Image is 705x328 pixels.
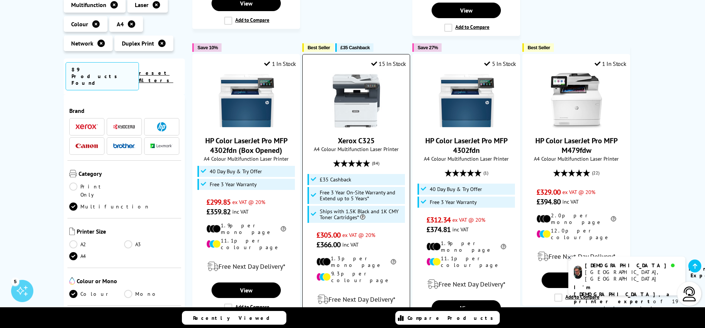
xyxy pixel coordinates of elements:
[439,73,494,128] img: HP Color LaserJet Pro MFP 4302fdn
[418,45,438,50] span: Save 27%
[416,274,516,295] div: modal_delivery
[408,315,497,321] span: Compare Products
[219,123,274,130] a: HP Color LaserJet Pro MFP 4302fdn (Box Opened)
[439,123,494,130] a: HP Color LaserJet Pro MFP 4302fdn
[536,212,616,225] li: 2.0p per mono page
[320,190,403,201] span: Free 3 Year On-Site Warranty and Extend up to 5 Years*
[122,40,154,47] span: Duplex Print
[306,289,406,310] div: modal_delivery
[426,225,450,234] span: £374.81
[124,290,179,298] a: Mono
[528,45,550,50] span: Best Seller
[206,207,230,217] span: £359.82
[549,73,604,128] img: HP Color LaserJet Pro MFP M479fdw
[11,277,19,285] div: 5
[113,122,135,131] a: Kyocera
[117,20,124,28] span: A4
[316,240,340,250] span: £366.00
[426,240,506,253] li: 1.9p per mono page
[150,122,173,131] a: HP
[342,241,359,248] span: inc VAT
[585,262,679,269] div: [DEMOGRAPHIC_DATA]
[592,166,599,180] span: (22)
[554,294,599,302] label: Add to Compare
[71,40,93,47] span: Network
[210,181,257,187] span: Free 3 Year Warranty
[574,284,680,326] p: of 19 years! I can help you choose the right product
[549,123,604,130] a: HP Color LaserJet Pro MFP M479fdw
[371,60,406,67] div: 15 In Stock
[69,290,124,298] a: Colour
[307,45,330,50] span: Best Seller
[484,60,516,67] div: 5 In Stock
[306,145,406,153] span: A4 Colour Multifunction Laser Printer
[76,124,98,129] img: Xerox
[77,228,180,237] span: Printer Size
[150,141,173,151] a: Lexmark
[535,136,618,155] a: HP Color LaserJet Pro MFP M479fdw
[76,141,98,151] a: Canon
[71,20,88,28] span: Colour
[69,252,124,260] a: A4
[432,3,501,18] a: View
[430,199,477,205] span: Free 3 Year Warranty
[426,215,450,225] span: £312.34
[113,124,135,130] img: Kyocera
[595,60,626,67] div: 1 In Stock
[444,24,489,32] label: Add to Compare
[113,141,135,151] a: Brother
[197,45,218,50] span: Save 10%
[69,228,75,235] img: Printer Size
[210,168,262,174] span: 40 Day Buy & Try Offer
[69,170,77,177] img: Category
[135,1,149,9] span: Laser
[340,45,370,50] span: £35 Cashback
[452,216,485,223] span: ex VAT @ 20%
[157,122,166,131] img: HP
[320,208,403,220] span: Ships with 1.5K Black and 1K CMY Toner Cartridges*
[69,240,124,248] a: A2
[320,177,351,183] span: £35 Cashback
[113,143,135,148] img: Brother
[76,122,98,131] a: Xerox
[585,269,679,282] div: [GEOGRAPHIC_DATA], [GEOGRAPHIC_DATA]
[196,155,296,162] span: A4 Colour Multifunction Laser Printer
[76,144,98,148] img: Canon
[329,73,384,128] img: Xerox C325
[338,136,375,145] a: Xerox C325
[562,188,595,195] span: ex VAT @ 20%
[232,208,249,215] span: inc VAT
[150,144,173,148] img: Lexmark
[124,240,179,248] a: A3
[329,123,384,130] a: Xerox C325
[316,255,396,268] li: 1.3p per mono page
[206,222,286,235] li: 1.9p per mono page
[192,43,222,52] button: Save 10%
[224,304,269,312] label: Add to Compare
[452,226,469,233] span: inc VAT
[212,282,280,298] a: View
[574,266,582,279] img: chris-livechat.png
[416,155,516,162] span: A4 Colour Multifunction Laser Printer
[206,237,286,251] li: 11.1p per colour page
[395,311,500,325] a: Compare Products
[682,287,697,301] img: user-headset-light.svg
[139,70,173,84] a: reset filters
[425,136,508,155] a: HP Color LaserJet Pro MFP 4302fdn
[69,203,150,211] a: Multifunction
[536,227,616,241] li: 12.0p per colour page
[206,197,230,207] span: £299.85
[432,300,501,316] a: View
[302,43,334,52] button: Best Seller
[69,183,124,199] a: Print Only
[66,62,139,90] span: 89 Products Found
[526,155,626,162] span: A4 Colour Multifunction Laser Printer
[562,198,579,205] span: inc VAT
[536,187,561,197] span: £329.00
[412,43,442,52] button: Save 27%
[264,60,296,67] div: 1 In Stock
[77,277,180,286] span: Colour or Mono
[219,73,274,128] img: HP Color LaserJet Pro MFP 4302fdn (Box Opened)
[232,198,265,205] span: ex VAT @ 20%
[536,197,561,207] span: £394.80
